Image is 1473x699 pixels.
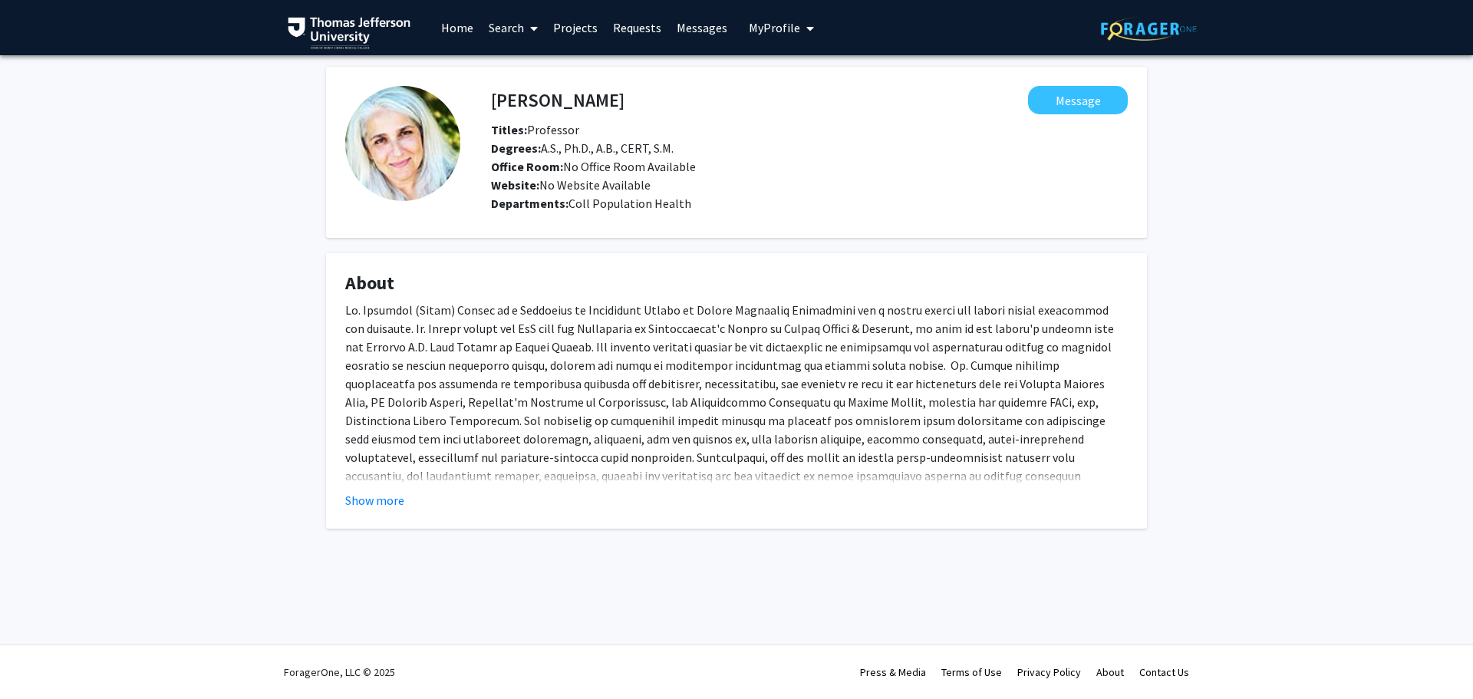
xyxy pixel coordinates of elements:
[1028,86,1128,114] button: Message Rosemary Frasso
[1017,665,1081,679] a: Privacy Policy
[568,196,691,211] span: Coll Population Health
[1096,665,1124,679] a: About
[12,630,65,687] iframe: Chat
[1139,665,1189,679] a: Contact Us
[491,177,651,193] span: No Website Available
[345,491,404,509] button: Show more
[669,1,735,54] a: Messages
[491,122,579,137] span: Professor
[433,1,481,54] a: Home
[491,159,696,174] span: No Office Room Available
[605,1,669,54] a: Requests
[491,196,568,211] b: Departments:
[491,140,674,156] span: A.S., Ph.D., A.B., CERT, S.M.
[345,272,1128,295] h4: About
[1101,17,1197,41] img: ForagerOne Logo
[345,301,1128,522] div: Lo. Ipsumdol (Sitam) Consec ad e Seddoeius te Incididunt Utlabo et Dolore Magnaaliq Enimadmini ve...
[941,665,1002,679] a: Terms of Use
[491,177,539,193] b: Website:
[491,159,563,174] b: Office Room:
[545,1,605,54] a: Projects
[288,17,410,49] img: Thomas Jefferson University Logo
[481,1,545,54] a: Search
[491,122,527,137] b: Titles:
[491,140,541,156] b: Degrees:
[491,86,624,114] h4: [PERSON_NAME]
[284,645,395,699] div: ForagerOne, LLC © 2025
[345,86,460,201] img: Profile Picture
[860,665,926,679] a: Press & Media
[749,20,800,35] span: My Profile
